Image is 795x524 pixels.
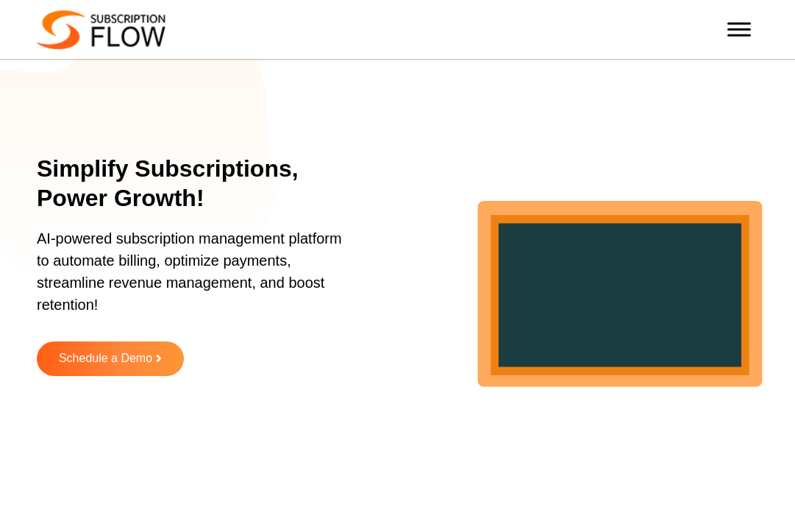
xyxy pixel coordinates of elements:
[727,22,751,36] button: Toggle Menu
[37,10,165,49] img: Subscriptionflow
[59,353,152,365] span: Schedule a Demo
[37,154,361,213] h1: Simplify Subscriptions, Power Growth!
[37,227,343,330] p: AI-powered subscription management platform to automate billing, optimize payments, streamline re...
[37,341,184,376] a: Schedule a Demo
